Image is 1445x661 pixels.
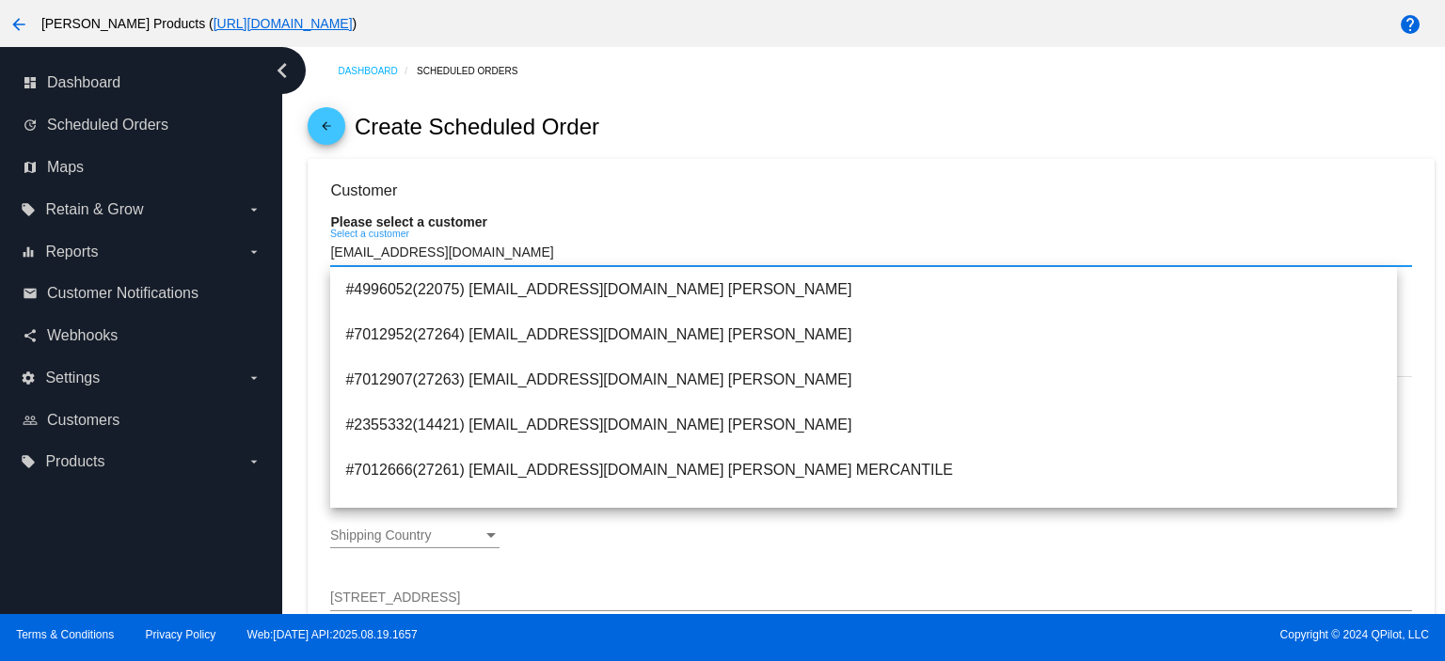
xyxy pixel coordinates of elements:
mat-icon: arrow_back [315,119,338,142]
mat-icon: help [1399,13,1421,36]
i: dashboard [23,75,38,90]
i: equalizer [21,244,36,260]
a: dashboard Dashboard [23,68,262,98]
a: people_outline Customers [23,405,262,435]
i: email [23,286,38,301]
span: Retain & Grow [45,201,143,218]
a: Dashboard [338,56,417,86]
a: Terms & Conditions [16,628,114,641]
span: Dashboard [47,74,120,91]
span: Maps [47,159,84,176]
mat-select: Shipping Country [330,528,500,543]
i: arrow_drop_down [246,202,262,217]
span: Shipping Country [330,527,431,543]
span: Webhooks [47,327,118,344]
i: map [23,160,38,175]
span: #7012952(27264) [EMAIL_ADDRESS][DOMAIN_NAME] [PERSON_NAME] [345,312,1382,357]
mat-icon: arrow_back [8,13,30,36]
i: local_offer [21,454,36,469]
i: share [23,328,38,343]
a: update Scheduled Orders [23,110,262,140]
h2: Create Scheduled Order [355,114,599,140]
i: arrow_drop_down [246,454,262,469]
span: #4996052(22075) [EMAIL_ADDRESS][DOMAIN_NAME] [PERSON_NAME] [345,267,1382,312]
a: Web:[DATE] API:2025.08.19.1657 [247,628,418,641]
i: arrow_drop_down [246,244,262,260]
a: Scheduled Orders [417,56,534,86]
input: Shipping Street 1 [330,590,1411,606]
span: Scheduled Orders [47,117,168,134]
a: share Webhooks [23,321,262,351]
i: chevron_left [267,55,297,86]
span: Settings [45,370,100,386]
span: Reports [45,244,98,260]
i: update [23,118,38,133]
input: Select a customer [330,245,1411,260]
a: email Customer Notifications [23,278,262,308]
a: [URL][DOMAIN_NAME] [214,16,353,31]
h3: Customer [330,181,1411,199]
span: #7012907(27263) [EMAIL_ADDRESS][DOMAIN_NAME] [PERSON_NAME] [345,357,1382,402]
span: #7012666(27261) [EMAIL_ADDRESS][DOMAIN_NAME] [PERSON_NAME] MERCANTILE [345,448,1382,493]
a: Privacy Policy [146,628,216,641]
span: Products [45,453,104,470]
span: Copyright © 2024 QPilot, LLC [738,628,1429,641]
span: [PERSON_NAME] Products ( ) [41,16,357,31]
i: people_outline [23,413,38,428]
strong: Please select a customer [330,214,487,229]
span: #2355332(14421) [EMAIL_ADDRESS][DOMAIN_NAME] [PERSON_NAME] [345,402,1382,448]
span: Customers [47,412,119,429]
a: map Maps [23,152,262,182]
i: settings [21,370,36,386]
span: #7012613(27260) [EMAIL_ADDRESS][DOMAIN_NAME] [PERSON_NAME] [345,493,1382,538]
i: local_offer [21,202,36,217]
i: arrow_drop_down [246,370,262,386]
span: Customer Notifications [47,285,198,302]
